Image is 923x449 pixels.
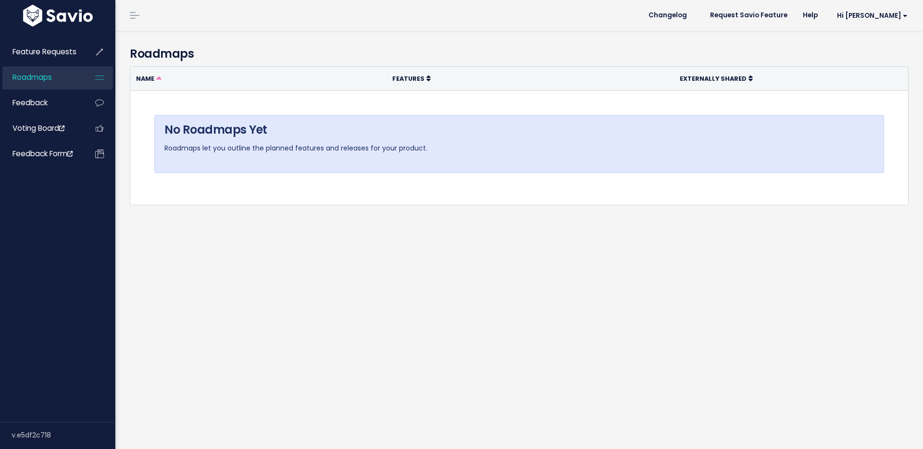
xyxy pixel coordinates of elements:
span: Feedback [12,98,48,108]
h4: No Roadmaps Yet [164,121,874,138]
span: Changelog [649,12,687,19]
a: Feedback form [2,143,80,165]
span: Feedback form [12,149,73,159]
img: logo-white.9d6f32f41409.svg [21,5,95,26]
span: Voting Board [12,123,64,133]
a: Features [392,74,431,83]
a: Name [136,74,162,83]
div: Roadmaps let you outline the planned features and releases for your product. [154,115,884,173]
a: Feedback [2,92,80,114]
h4: Roadmaps [130,45,909,62]
a: Feature Requests [2,41,80,63]
a: Voting Board [2,117,80,139]
span: Features [392,75,424,83]
a: Request Savio Feature [702,8,795,23]
a: Help [795,8,825,23]
span: Roadmaps [12,72,52,82]
span: Feature Requests [12,47,76,57]
span: Name [136,75,154,83]
span: Hi [PERSON_NAME] [837,12,908,19]
div: v.e5df2c718 [12,423,115,448]
a: Roadmaps [2,66,80,88]
a: Externally Shared [680,74,753,83]
span: Externally Shared [680,75,747,83]
a: Hi [PERSON_NAME] [825,8,915,23]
